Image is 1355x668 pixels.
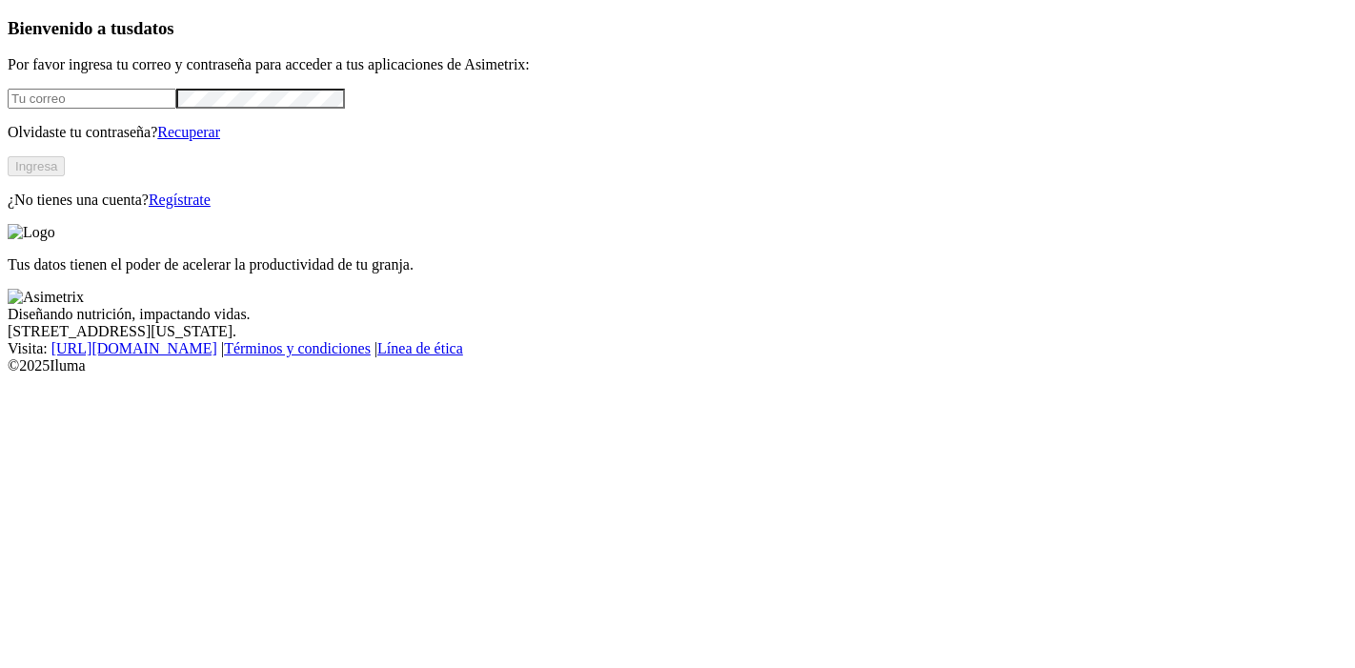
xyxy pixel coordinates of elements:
[224,340,371,356] a: Términos y condiciones
[8,89,176,109] input: Tu correo
[8,192,1347,209] p: ¿No tienes una cuenta?
[8,56,1347,73] p: Por favor ingresa tu correo y contraseña para acceder a tus aplicaciones de Asimetrix:
[8,124,1347,141] p: Olvidaste tu contraseña?
[133,18,174,38] span: datos
[8,224,55,241] img: Logo
[8,306,1347,323] div: Diseñando nutrición, impactando vidas.
[51,340,217,356] a: [URL][DOMAIN_NAME]
[8,256,1347,273] p: Tus datos tienen el poder de acelerar la productividad de tu granja.
[8,289,84,306] img: Asimetrix
[149,192,211,208] a: Regístrate
[157,124,220,140] a: Recuperar
[8,340,1347,357] div: Visita : | |
[377,340,463,356] a: Línea de ética
[8,323,1347,340] div: [STREET_ADDRESS][US_STATE].
[8,156,65,176] button: Ingresa
[8,357,1347,374] div: © 2025 Iluma
[8,18,1347,39] h3: Bienvenido a tus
